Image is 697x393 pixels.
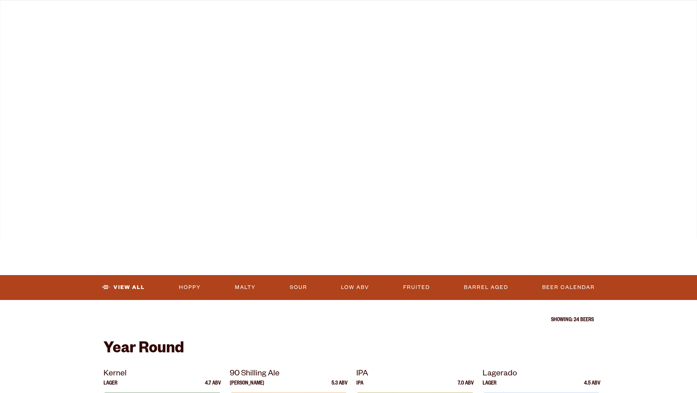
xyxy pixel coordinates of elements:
[356,368,474,381] p: IPA
[104,341,594,359] h2: Year Round
[356,381,363,393] p: IPA
[479,17,506,23] span: Impact
[285,4,324,37] a: Winery
[104,381,117,393] p: Lager
[205,381,221,393] p: 4.7 ABV
[226,4,256,37] a: Gear
[104,368,221,381] p: Kernel
[461,279,511,296] a: Barrel Aged
[331,381,348,393] p: 5.3 ABV
[153,17,193,23] span: Taprooms
[176,279,204,296] a: Hoppy
[539,4,595,37] a: Beer Finder
[104,318,594,323] p: Showing: 24 Beers
[544,17,590,23] span: Beer Finder
[232,279,259,296] a: Malty
[584,381,600,393] p: 4.5 ABV
[92,4,120,37] a: Beer
[394,4,445,37] a: Our Story
[458,381,474,393] p: 7.0 ABV
[400,279,433,296] a: Fruited
[344,4,371,37] a: Odell Home
[148,4,198,37] a: Taprooms
[287,279,310,296] a: Sour
[231,17,251,23] span: Gear
[338,279,372,296] a: Low ABV
[290,17,319,23] span: Winery
[230,381,264,393] p: [PERSON_NAME]
[483,368,600,381] p: Lagerado
[99,279,148,296] a: View All
[483,381,496,393] p: Lager
[474,4,510,37] a: Impact
[97,17,115,23] span: Beer
[230,368,348,381] p: 90 Shilling Ale
[539,279,598,296] a: Beer Calendar
[398,17,441,23] span: Our Story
